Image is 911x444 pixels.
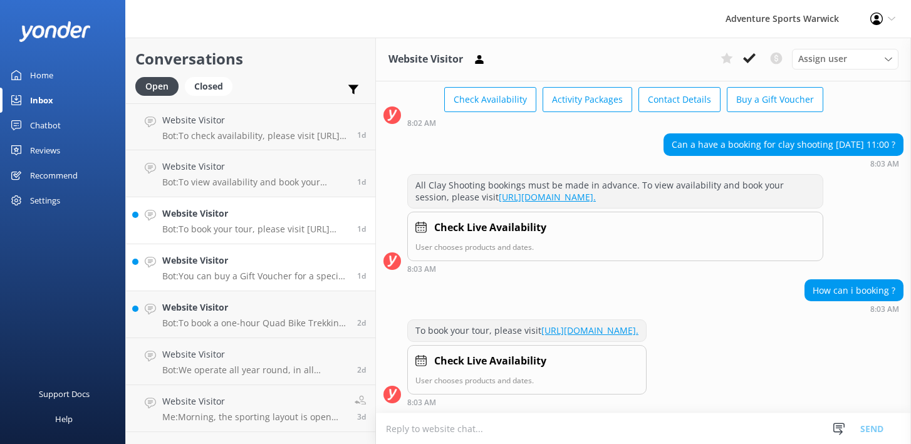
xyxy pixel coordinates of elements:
[162,160,348,173] h4: Website Visitor
[664,134,903,155] div: Can a have a booking for clay shooting [DATE] 11:00 ?
[543,87,632,112] button: Activity Packages
[162,395,345,408] h4: Website Visitor
[162,411,345,423] p: Me: Morning, the sporting layout is open until 13:00 [DATE].
[126,338,375,385] a: Website VisitorBot:We operate all year round, in all weather conditions. The only exceptions are ...
[407,398,647,406] div: Oct 05 2025 08:03am (UTC +01:00) Europe/London
[357,177,366,187] span: Oct 05 2025 09:07am (UTC +01:00) Europe/London
[444,87,536,112] button: Check Availability
[434,353,546,369] h4: Check Live Availability
[185,79,239,93] a: Closed
[126,291,375,338] a: Website VisitorBot:To book a one-hour Quad Bike Trekking session, please visit [URL][DOMAIN_NAME].2d
[798,52,847,66] span: Assign user
[357,224,366,234] span: Oct 05 2025 08:03am (UTC +01:00) Europe/London
[357,411,366,422] span: Oct 03 2025 10:17am (UTC +01:00) Europe/London
[792,49,898,69] div: Assign User
[126,103,375,150] a: Website VisitorBot:To check availability, please visit [URL][DOMAIN_NAME].1d
[30,188,60,213] div: Settings
[126,197,375,244] a: Website VisitorBot:To book your tour, please visit [URL][DOMAIN_NAME].1d
[30,88,53,113] div: Inbox
[664,159,903,168] div: Oct 05 2025 08:03am (UTC +01:00) Europe/London
[870,160,899,168] strong: 8:03 AM
[135,47,366,71] h2: Conversations
[126,150,375,197] a: Website VisitorBot:To view availability and book your karting session, please visit [URL][DOMAIN_...
[434,220,546,236] h4: Check Live Availability
[499,191,596,203] a: [URL][DOMAIN_NAME].
[185,77,232,96] div: Closed
[162,348,348,361] h4: Website Visitor
[388,51,463,68] h3: Website Visitor
[162,224,348,235] p: Bot: To book your tour, please visit [URL][DOMAIN_NAME].
[30,138,60,163] div: Reviews
[415,241,815,253] p: User chooses products and dates.
[357,130,366,140] span: Oct 05 2025 09:56am (UTC +01:00) Europe/London
[30,63,53,88] div: Home
[407,399,436,406] strong: 8:03 AM
[407,120,436,127] strong: 8:02 AM
[407,264,823,273] div: Oct 05 2025 08:03am (UTC +01:00) Europe/London
[162,207,348,220] h4: Website Visitor
[407,118,823,127] div: Oct 05 2025 08:02am (UTC +01:00) Europe/London
[30,163,78,188] div: Recommend
[162,254,348,267] h4: Website Visitor
[19,21,91,42] img: yonder-white-logo.png
[162,318,348,329] p: Bot: To book a one-hour Quad Bike Trekking session, please visit [URL][DOMAIN_NAME].
[408,175,823,208] div: All Clay Shooting bookings must be made in advance. To view availability and book your session, p...
[55,406,73,431] div: Help
[357,318,366,328] span: Oct 04 2025 10:29am (UTC +01:00) Europe/London
[415,374,638,386] p: User chooses products and dates.
[39,381,90,406] div: Support Docs
[638,87,721,112] button: Contact Details
[541,324,638,336] a: [URL][DOMAIN_NAME].
[407,266,436,273] strong: 8:03 AM
[162,177,348,188] p: Bot: To view availability and book your karting session, please visit [URL][DOMAIN_NAME]. Options...
[30,113,61,138] div: Chatbot
[357,271,366,281] span: Oct 04 2025 10:09pm (UTC +01:00) Europe/London
[126,244,375,291] a: Website VisitorBot:You can buy a Gift Voucher for a specific activity here: [URL][DOMAIN_NAME]. A...
[408,320,646,341] div: To book your tour, please visit
[805,280,903,301] div: How can i booking ?
[126,385,375,432] a: Website VisitorMe:Morning, the sporting layout is open until 13:00 [DATE].3d
[870,306,899,313] strong: 8:03 AM
[162,271,348,282] p: Bot: You can buy a Gift Voucher for a specific activity here: [URL][DOMAIN_NAME]. Alternatively, ...
[357,364,366,375] span: Oct 03 2025 08:07pm (UTC +01:00) Europe/London
[135,79,185,93] a: Open
[162,364,348,376] p: Bot: We operate all year round, in all weather conditions. The only exceptions are if a thunderst...
[162,113,348,127] h4: Website Visitor
[162,130,348,142] p: Bot: To check availability, please visit [URL][DOMAIN_NAME].
[135,77,179,96] div: Open
[162,301,348,314] h4: Website Visitor
[804,304,903,313] div: Oct 05 2025 08:03am (UTC +01:00) Europe/London
[727,87,823,112] button: Buy a Gift Voucher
